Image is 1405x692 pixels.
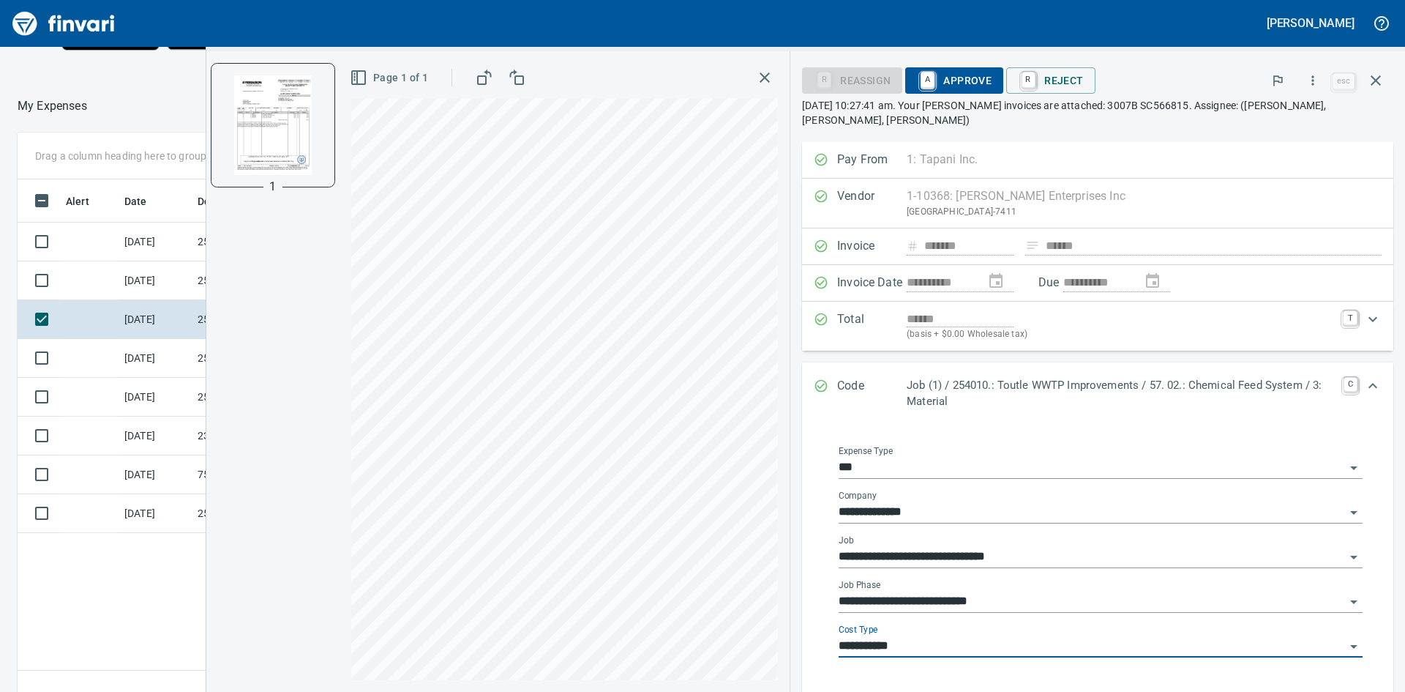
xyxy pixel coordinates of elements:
[119,417,192,455] td: [DATE]
[192,494,323,533] td: 252007
[9,6,119,41] img: Finvari
[907,327,1334,342] p: (basis + $0.00 Wholesale tax)
[837,310,907,342] p: Total
[269,178,276,196] p: 1
[223,75,323,175] img: Page 1
[917,68,992,93] span: Approve
[18,97,87,115] nav: breadcrumb
[124,193,147,210] span: Date
[119,300,192,339] td: [DATE]
[1344,502,1364,523] button: Open
[192,455,323,494] td: 75.013043
[839,491,877,500] label: Company
[1297,64,1329,97] button: More
[119,494,192,533] td: [DATE]
[192,300,323,339] td: 254010
[192,417,323,455] td: 235015
[1344,547,1364,568] button: Open
[119,339,192,378] td: [DATE]
[1267,15,1355,31] h5: [PERSON_NAME]
[1329,63,1393,98] span: Close invoice
[119,223,192,261] td: [DATE]
[921,72,934,88] a: A
[839,625,878,634] label: Cost Type
[192,378,323,417] td: 254010
[35,149,250,163] p: Drag a column heading here to group the table
[802,302,1393,351] div: Expand
[192,223,323,261] td: 254010
[119,261,192,300] td: [DATE]
[198,193,271,210] span: Description
[1263,12,1358,34] button: [PERSON_NAME]
[905,67,1003,94] button: AApprove
[1344,636,1364,657] button: Open
[1333,73,1355,89] a: esc
[839,536,854,545] label: Job
[802,98,1393,127] p: [DATE] 10:27:41 am. Your [PERSON_NAME] invoices are attached: 3007B SC566815. Assignee: ([PERSON_...
[192,261,323,300] td: 252506
[1022,72,1035,88] a: R
[347,64,434,92] button: Page 1 of 1
[802,73,902,86] div: Reassign
[198,193,252,210] span: Description
[353,69,428,87] span: Page 1 of 1
[1018,68,1083,93] span: Reject
[1344,377,1357,392] a: C
[839,447,893,455] label: Expense Type
[119,455,192,494] td: [DATE]
[802,362,1393,425] div: Expand
[192,339,323,378] td: 254010
[119,378,192,417] td: [DATE]
[66,193,89,210] span: Alert
[124,193,166,210] span: Date
[907,377,1334,410] p: Job (1) / 254010.: Toutle WWTP Improvements / 57. 02.: Chemical Feed System / 3: Material
[1343,310,1357,325] a: T
[18,97,87,115] p: My Expenses
[837,377,907,410] p: Code
[66,193,108,210] span: Alert
[1262,64,1294,97] button: Flag
[1344,458,1364,478] button: Open
[1344,592,1364,612] button: Open
[839,581,880,589] label: Job Phase
[1006,67,1095,94] button: RReject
